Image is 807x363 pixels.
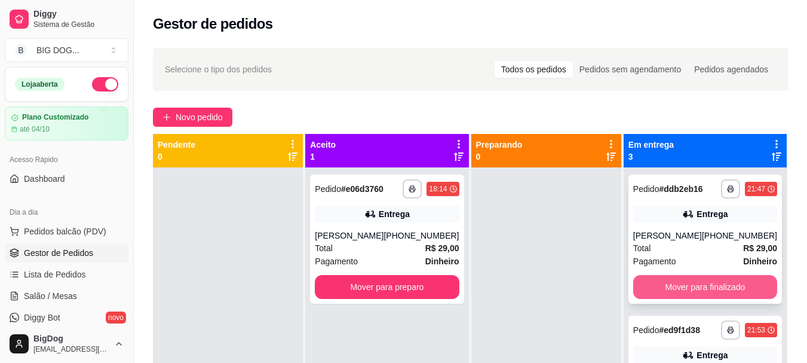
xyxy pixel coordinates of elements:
button: Select a team [5,38,128,62]
div: Entrega [696,349,728,361]
button: Mover para finalizado [633,275,777,299]
strong: # ddb2eb16 [659,184,702,194]
strong: R$ 29,00 [743,243,777,253]
span: Pedido [633,325,659,335]
div: [PHONE_NUMBER] [383,230,459,242]
article: até 04/10 [20,124,50,134]
span: Lista de Pedidos [24,269,86,280]
span: plus [162,113,171,121]
div: [PHONE_NUMBER] [702,230,777,242]
span: Diggy Bot [24,312,60,324]
span: Novo pedido [176,111,223,124]
span: Total [315,242,333,255]
div: [PERSON_NAME] [633,230,702,242]
div: [PERSON_NAME] [315,230,383,242]
p: Preparando [476,139,523,151]
article: Plano Customizado [22,113,88,122]
div: Loja aberta [15,78,65,91]
span: Total [633,242,651,255]
a: Dashboard [5,169,128,188]
a: Plano Customizadoaté 04/10 [5,106,128,141]
a: Salão / Mesas [5,286,128,306]
p: 3 [628,151,674,163]
span: Pedidos balcão (PDV) [24,225,106,237]
a: Gestor de Pedidos [5,243,128,263]
p: Aceito [310,139,336,151]
span: Selecione o tipo dos pedidos [165,63,272,76]
div: Entrega [379,208,410,220]
span: Pagamento [315,255,358,268]
span: B [15,44,27,56]
p: 0 [158,151,195,163]
strong: # e06d3760 [341,184,383,194]
strong: R$ 29,00 [425,243,459,253]
button: Novo pedido [153,108,232,127]
p: Pendente [158,139,195,151]
div: Dia a dia [5,203,128,222]
div: Pedidos agendados [688,61,775,78]
span: Pagamento [633,255,676,268]
p: 1 [310,151,336,163]
strong: # ed9f1d38 [659,325,700,335]
button: Alterar Status [92,77,118,91]
span: Dashboard [24,173,65,185]
span: Salão / Mesas [24,290,77,302]
div: 21:53 [747,325,765,335]
span: Sistema de Gestão [33,20,124,29]
p: Em entrega [628,139,674,151]
strong: Dinheiro [425,257,459,266]
a: Lista de Pedidos [5,265,128,284]
div: 18:14 [429,184,447,194]
button: BigDog[EMAIL_ADDRESS][DOMAIN_NAME] [5,330,128,358]
div: Entrega [696,208,728,220]
span: Gestor de Pedidos [24,247,93,259]
button: Mover para preparo [315,275,459,299]
div: Todos os pedidos [495,61,573,78]
button: Pedidos balcão (PDV) [5,222,128,241]
span: BigDog [33,334,109,344]
h2: Gestor de pedidos [153,14,273,33]
div: BIG DOG ... [36,44,79,56]
a: DiggySistema de Gestão [5,5,128,33]
span: Diggy [33,9,124,20]
span: Pedido [633,184,659,194]
p: 0 [476,151,523,163]
a: Diggy Botnovo [5,308,128,327]
div: Pedidos sem agendamento [573,61,688,78]
span: Pedido [315,184,341,194]
div: 21:47 [747,184,765,194]
span: [EMAIL_ADDRESS][DOMAIN_NAME] [33,344,109,354]
div: Acesso Rápido [5,150,128,169]
strong: Dinheiro [743,257,777,266]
